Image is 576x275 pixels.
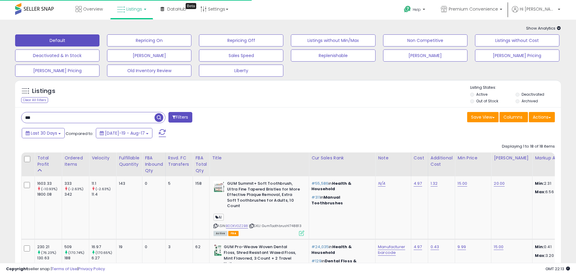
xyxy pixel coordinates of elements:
[92,155,114,161] div: Velocity
[37,181,62,186] div: 1603.33
[535,181,544,186] strong: Min:
[431,155,453,168] div: Additional Cost
[414,181,422,187] a: 4.97
[414,244,422,250] a: 4.97
[83,6,103,12] span: Overview
[457,155,489,161] div: Min Price
[37,244,62,250] div: 230.21
[213,231,227,236] span: All listings currently available for purchase on Amazon
[431,181,438,187] a: 1.32
[92,181,116,186] div: 11.1
[213,244,222,256] img: 41709zz8AzL._SL40_.jpg
[145,155,163,174] div: FBA inbound Qty
[475,34,559,46] button: Listings without Cost
[199,34,283,46] button: Repricing Off
[15,65,99,77] button: [PERSON_NAME] Pricing
[383,50,467,62] button: [PERSON_NAME]
[21,97,48,103] div: Clear All Filters
[503,114,522,120] span: Columns
[32,87,55,95] h5: Listings
[512,6,560,20] a: Hi [PERSON_NAME]
[228,231,239,236] span: FBA
[37,192,62,197] div: 1800.08
[195,155,207,174] div: FBA Total Qty
[37,255,62,261] div: 130.63
[41,187,57,191] small: (-10.93%)
[213,181,304,235] div: ASIN:
[64,155,86,168] div: Ordered Items
[168,181,188,186] div: 5
[227,181,301,210] b: GUM Summit+ Soft Toothbrush, Ultra Fine Tapered Bristles for More Effective Plaque Removal, Extra...
[37,155,59,168] div: Total Profit
[311,155,373,161] div: Cur Sales Rank
[494,181,505,187] a: 20.00
[213,214,224,221] span: AI
[502,144,555,149] div: Displaying 1 to 18 of 18 items
[545,266,570,272] span: 2025-09-17 22:13 GMT
[500,112,528,122] button: Columns
[105,130,145,136] span: [DATE]-19 - Aug-17
[475,50,559,62] button: [PERSON_NAME] Pricing
[535,189,545,195] strong: Max:
[311,194,343,206] span: Manual Toothbrushes
[535,244,544,250] strong: Min:
[311,181,351,192] span: Health & Household
[526,25,561,31] span: Show Analytics
[467,112,499,122] button: Save View
[291,34,375,46] button: Listings without Min/Max
[383,34,467,46] button: Non Competitive
[126,6,142,12] span: Listings
[449,6,498,12] span: Premium Convenience
[15,34,99,46] button: Default
[92,255,116,261] div: 6.27
[119,244,138,250] div: 19
[291,50,375,62] button: Replenishable
[457,181,467,187] a: 15.00
[311,181,328,186] span: #55,586
[311,181,371,192] p: in
[96,128,152,138] button: [DATE]-19 - Aug-17
[226,223,248,229] a: B0DKVGZ2B8
[199,65,283,77] button: Liberty
[311,244,371,255] p: in
[6,266,105,272] div: seller snap | |
[119,181,138,186] div: 143
[168,244,188,250] div: 3
[66,131,93,136] span: Compared to:
[224,244,297,268] b: GUM Pro-Weave Woven Dental Floss, Shred Resistant Waxed Floss, Mint Flavored, 3 Count + 2 Travel ...
[145,181,161,186] div: 0
[522,98,538,104] label: Archived
[311,244,352,255] span: Health & Household
[64,192,89,197] div: 342
[186,3,196,9] div: Tooltip anchor
[476,98,498,104] label: Out of Stock
[119,155,140,168] div: Fulfillable Quantity
[413,7,421,12] span: Help
[96,187,111,191] small: (-2.63%)
[399,1,431,20] a: Help
[167,6,186,12] span: DataHub
[41,250,56,255] small: (76.23%)
[494,244,503,250] a: 15.00
[15,50,99,62] button: Deactivated & In Stock
[535,253,545,258] strong: Max:
[529,112,555,122] button: Actions
[68,250,84,255] small: (170.74%)
[378,181,385,187] a: N/A
[64,244,89,250] div: 509
[457,244,466,250] a: 9.99
[107,34,191,46] button: Repricing On
[470,85,561,91] p: Listing States:
[168,112,192,123] button: Filters
[6,266,28,272] strong: Copyright
[68,187,83,191] small: (-2.63%)
[311,195,371,206] p: in
[96,250,112,255] small: (170.65%)
[404,5,411,13] i: Get Help
[107,50,191,62] button: [PERSON_NAME]
[311,194,320,200] span: #311
[522,92,544,97] label: Deactivated
[92,192,116,197] div: 11.4
[64,255,89,261] div: 188
[64,181,89,186] div: 333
